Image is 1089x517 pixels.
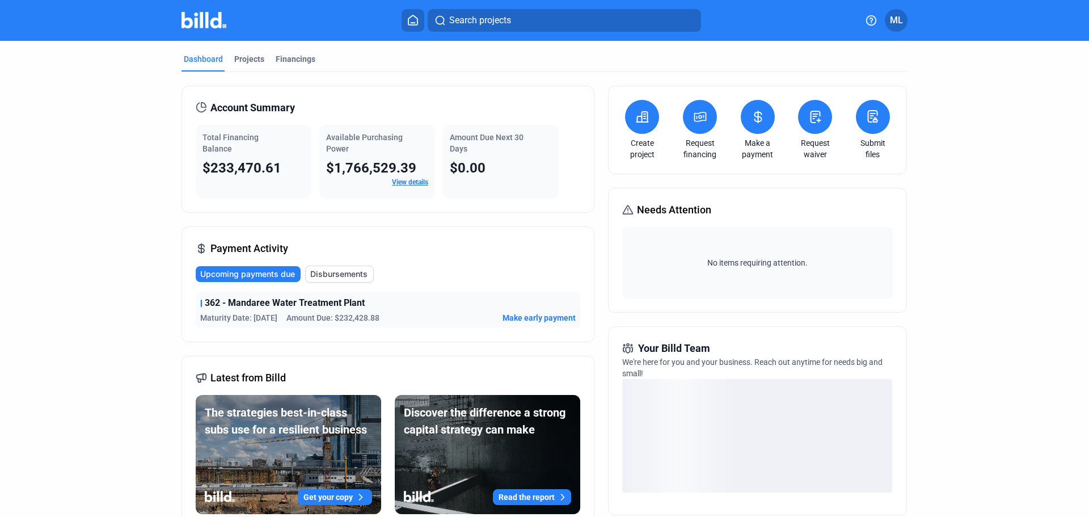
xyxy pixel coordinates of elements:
a: Submit files [853,137,893,160]
button: Read the report [493,489,571,505]
div: The strategies best-in-class subs use for a resilient business [205,404,372,438]
span: Search projects [449,14,511,27]
a: Create project [622,137,662,160]
span: We're here for you and your business. Reach out anytime for needs big and small! [622,358,883,378]
div: Discover the difference a strong capital strategy can make [404,404,571,438]
span: Available Purchasing Power [326,133,403,153]
span: No items requiring attention. [627,257,888,268]
a: Request financing [680,137,720,160]
button: Get your copy [298,489,372,505]
span: $1,766,529.39 [326,160,416,176]
span: $233,470.61 [202,160,281,176]
img: Billd Company Logo [181,12,226,28]
a: View details [392,178,428,186]
span: Latest from Billd [210,370,286,386]
span: Upcoming payments due [200,268,295,280]
button: Disbursements [305,266,374,283]
button: Upcoming payments due [196,266,301,282]
span: Account Summary [210,100,295,116]
button: Search projects [428,9,701,32]
button: Make early payment [503,312,576,323]
a: Request waiver [795,137,835,160]
span: Disbursements [310,268,368,280]
span: ML [890,14,903,27]
a: Make a payment [738,137,778,160]
button: ML [885,9,907,32]
div: loading [622,379,892,493]
span: Needs Attention [637,202,711,218]
span: Your Billd Team [638,341,710,356]
span: Amount Due Next 30 Days [450,133,524,153]
div: Financings [276,53,315,65]
span: Total Financing Balance [202,133,259,153]
span: Payment Activity [210,241,288,257]
span: $0.00 [450,160,486,176]
div: Dashboard [184,53,223,65]
span: Maturity Date: [DATE] [200,312,277,323]
div: Projects [234,53,264,65]
span: 362 - Mandaree Water Treatment Plant [205,296,365,310]
span: Amount Due: $232,428.88 [286,312,379,323]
